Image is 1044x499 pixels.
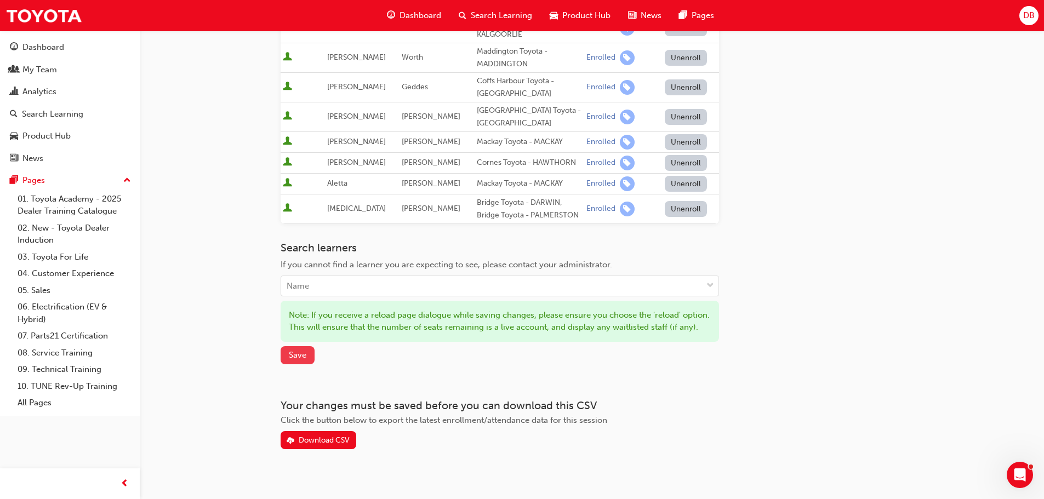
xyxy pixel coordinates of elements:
[620,156,635,170] span: learningRecordVerb_ENROLL-icon
[641,9,661,22] span: News
[22,64,57,76] div: My Team
[477,197,582,221] div: Bridge Toyota - DARWIN, Bridge Toyota - PALMERSTON
[22,85,56,98] div: Analytics
[665,134,708,150] button: Unenroll
[327,137,386,146] span: [PERSON_NAME]
[283,82,292,93] span: User is active
[402,112,460,121] span: [PERSON_NAME]
[402,204,460,213] span: [PERSON_NAME]
[327,204,386,213] span: [MEDICAL_DATA]
[10,110,18,119] span: search-icon
[402,137,460,146] span: [PERSON_NAME]
[586,179,615,189] div: Enrolled
[281,260,612,269] span: If you cannot find a learner you are expecting to see, please contact your administrator.
[13,220,135,249] a: 02. New - Toyota Dealer Induction
[620,110,635,124] span: learningRecordVerb_ENROLL-icon
[13,282,135,299] a: 05. Sales
[13,191,135,220] a: 01. Toyota Academy - 2025 Dealer Training Catalogue
[402,179,460,188] span: [PERSON_NAME]
[327,158,386,167] span: [PERSON_NAME]
[550,9,558,22] span: car-icon
[327,179,347,188] span: Aletta
[13,249,135,266] a: 03. Toyota For Life
[1007,462,1033,488] iframe: Intercom live chat
[692,9,714,22] span: Pages
[10,65,18,75] span: people-icon
[13,265,135,282] a: 04. Customer Experience
[10,154,18,164] span: news-icon
[4,60,135,80] a: My Team
[1023,9,1035,22] span: DB
[281,301,719,342] div: Note: If you receive a reload page dialogue while saving changes, please ensure you choose the 'r...
[477,157,582,169] div: Cornes Toyota - HAWTHORN
[620,50,635,65] span: learningRecordVerb_ENROLL-icon
[13,299,135,328] a: 06. Electrification (EV & Hybrid)
[5,3,82,28] img: Trak
[4,37,135,58] a: Dashboard
[327,112,386,121] span: [PERSON_NAME]
[402,82,428,91] span: Geddes
[477,105,582,129] div: [GEOGRAPHIC_DATA] Toyota - [GEOGRAPHIC_DATA]
[13,361,135,378] a: 09. Technical Training
[10,131,18,141] span: car-icon
[620,80,635,95] span: learningRecordVerb_ENROLL-icon
[10,43,18,53] span: guage-icon
[13,345,135,362] a: 08. Service Training
[620,176,635,191] span: learningRecordVerb_ENROLL-icon
[541,4,619,27] a: car-iconProduct Hub
[562,9,611,22] span: Product Hub
[13,328,135,345] a: 07. Parts21 Certification
[628,9,636,22] span: news-icon
[4,35,135,170] button: DashboardMy TeamAnalyticsSearch LearningProduct HubNews
[283,157,292,168] span: User is active
[706,279,714,293] span: down-icon
[281,415,607,425] span: Click the button below to export the latest enrollment/attendance data for this session
[477,75,582,100] div: Coffs Harbour Toyota - [GEOGRAPHIC_DATA]
[13,378,135,395] a: 10. TUNE Rev-Up Training
[281,242,719,254] h3: Search learners
[619,4,670,27] a: news-iconNews
[4,104,135,124] a: Search Learning
[289,350,306,360] span: Save
[665,155,708,171] button: Unenroll
[400,9,441,22] span: Dashboard
[287,280,309,292] div: Name
[283,178,292,189] span: User is active
[477,177,582,190] div: Mackay Toyota - MACKAY
[283,52,292,63] span: User is active
[10,176,18,186] span: pages-icon
[22,130,71,142] div: Product Hub
[281,346,315,364] button: Save
[10,87,18,97] span: chart-icon
[327,82,386,91] span: [PERSON_NAME]
[1019,6,1039,25] button: DB
[287,437,294,446] span: download-icon
[283,111,292,122] span: User is active
[378,4,450,27] a: guage-iconDashboard
[586,53,615,63] div: Enrolled
[123,174,131,188] span: up-icon
[281,399,719,412] h3: Your changes must be saved before you can download this CSV
[459,9,466,22] span: search-icon
[665,50,708,66] button: Unenroll
[670,4,723,27] a: pages-iconPages
[387,9,395,22] span: guage-icon
[665,79,708,95] button: Unenroll
[283,203,292,214] span: User is active
[665,201,708,217] button: Unenroll
[477,136,582,148] div: Mackay Toyota - MACKAY
[402,158,460,167] span: [PERSON_NAME]
[620,202,635,216] span: learningRecordVerb_ENROLL-icon
[4,148,135,169] a: News
[4,126,135,146] a: Product Hub
[22,152,43,165] div: News
[4,170,135,191] button: Pages
[22,174,45,187] div: Pages
[586,112,615,122] div: Enrolled
[477,45,582,70] div: Maddington Toyota - MADDINGTON
[586,158,615,168] div: Enrolled
[471,9,532,22] span: Search Learning
[22,41,64,54] div: Dashboard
